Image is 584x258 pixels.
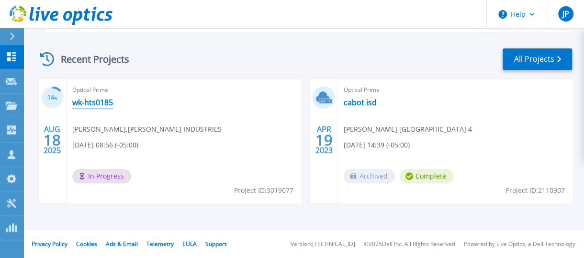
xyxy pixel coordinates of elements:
[562,10,569,18] span: JP
[72,124,222,135] span: [PERSON_NAME] , [PERSON_NAME] INDUSTRIES
[182,240,197,248] a: EULA
[314,123,333,157] div: APR 2023
[344,140,410,150] span: [DATE] 14:39 (-05:00)
[205,240,226,248] a: Support
[32,240,67,248] a: Privacy Policy
[44,136,61,144] span: 18
[400,169,453,183] span: Complete
[76,240,97,248] a: Cookies
[54,95,57,101] span: %
[344,98,377,107] a: cabot isd
[503,48,572,70] a: All Projects
[43,123,61,157] div: AUG 2025
[505,185,565,196] span: Project ID: 2110907
[364,241,455,247] li: © 2025 Dell Inc. All Rights Reserved
[344,169,395,183] span: Archived
[72,169,131,183] span: In Progress
[344,85,566,95] span: Optical Prime
[234,185,293,196] span: Project ID: 3019077
[72,98,113,107] a: wk-hts0185
[106,240,138,248] a: Ads & Email
[146,240,174,248] a: Telemetry
[72,140,138,150] span: [DATE] 08:56 (-05:00)
[464,241,575,247] li: Powered by Live Optics, a Dell Technology
[315,136,332,144] span: 19
[37,47,142,71] div: Recent Projects
[344,124,472,135] span: [PERSON_NAME] , [GEOGRAPHIC_DATA] 4
[41,92,64,103] h3: 14
[72,85,295,95] span: Optical Prime
[291,241,355,247] li: Version: [TECHNICAL_ID]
